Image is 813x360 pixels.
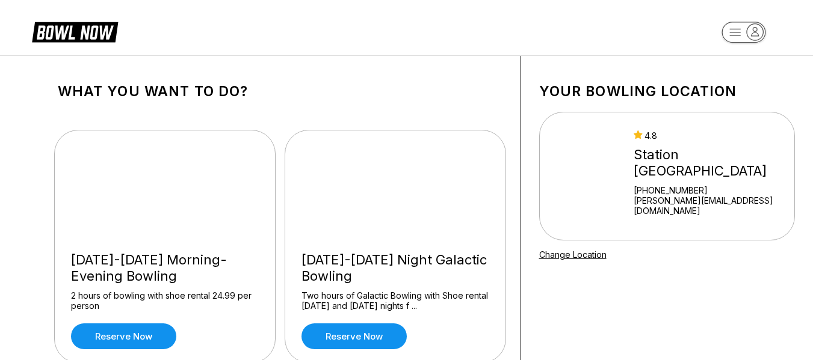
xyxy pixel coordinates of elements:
[301,252,489,284] div: [DATE]-[DATE] Night Galactic Bowling
[634,195,789,216] a: [PERSON_NAME][EMAIL_ADDRESS][DOMAIN_NAME]
[58,83,502,100] h1: What you want to do?
[555,131,623,221] img: Station 300 Bluffton
[71,252,259,284] div: [DATE]-[DATE] Morning-Evening Bowling
[539,83,795,100] h1: Your bowling location
[634,147,789,179] div: Station [GEOGRAPHIC_DATA]
[285,130,507,239] img: Friday-Saturday Night Galactic Bowling
[301,323,407,349] a: Reserve now
[301,290,489,311] div: Two hours of Galactic Bowling with Shoe rental [DATE] and [DATE] nights f ...
[55,130,276,239] img: Friday-Sunday Morning-Evening Bowling
[71,290,259,311] div: 2 hours of bowling with shoe rental 24.99 per person
[71,323,176,349] a: Reserve now
[539,249,607,260] a: Change Location
[634,130,789,141] div: 4.8
[634,185,789,195] div: [PHONE_NUMBER]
